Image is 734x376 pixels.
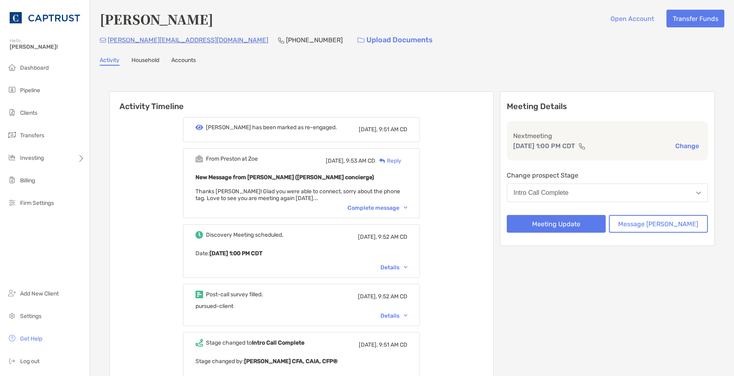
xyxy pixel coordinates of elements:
span: Investing [20,155,44,161]
a: Upload Documents [352,31,438,49]
img: Reply icon [379,158,385,163]
img: CAPTRUST Logo [10,3,80,32]
div: [PERSON_NAME] has been marked as re-engaged. [206,124,337,131]
span: Pipeline [20,87,40,94]
p: [PERSON_NAME][EMAIL_ADDRESS][DOMAIN_NAME] [108,35,268,45]
button: Message [PERSON_NAME] [609,215,708,233]
span: Get Help [20,335,42,342]
b: [PERSON_NAME] CFA, CAIA, CFP® [244,358,337,365]
div: Discovery Meeting scheduled. [206,231,284,238]
span: [DATE], [359,341,378,348]
img: Chevron icon [404,266,407,269]
button: Meeting Update [507,215,606,233]
img: pipeline icon [7,85,17,95]
div: Stage changed to [206,339,304,346]
button: Change [673,142,701,150]
img: get-help icon [7,333,17,343]
span: 9:51 AM CD [379,126,407,133]
p: Date : [195,248,407,258]
img: button icon [358,37,364,43]
p: [PHONE_NUMBER] [286,35,343,45]
button: Open Account [604,10,660,27]
p: Meeting Details [507,101,708,112]
span: Log out [20,358,39,365]
img: settings icon [7,311,17,320]
span: 9:52 AM CD [378,233,407,240]
img: logout icon [7,356,17,366]
span: Firm Settings [20,200,54,207]
img: Event icon [195,231,203,239]
span: [DATE], [358,233,377,240]
img: investing icon [7,153,17,162]
span: [DATE], [326,157,345,164]
img: transfers icon [7,130,17,140]
span: Thanks [PERSON_NAME]! Glad you were able to connect, sorry about the phone tag. Love to see you a... [195,188,400,202]
button: Intro Call Complete [507,184,708,202]
div: Complete message [347,205,407,211]
img: add_new_client icon [7,288,17,298]
span: [DATE], [358,293,377,300]
a: Accounts [171,57,196,66]
b: New Message from [PERSON_NAME] ([PERSON_NAME] concierge) [195,174,374,181]
h4: [PERSON_NAME] [100,10,213,28]
p: Stage changed by: [195,356,407,366]
img: Email Icon [100,38,106,43]
span: Add New Client [20,290,59,297]
h6: Activity Timeline [110,92,493,111]
div: From Preston at Zoe [206,155,258,162]
span: Clients [20,109,37,116]
img: Event icon [195,339,203,347]
img: clients icon [7,107,17,117]
b: Intro Call Complete [252,339,304,346]
span: [DATE], [359,126,378,133]
img: Chevron icon [404,207,407,209]
div: Reply [375,157,401,165]
span: Transfers [20,132,44,139]
p: [DATE] 1:00 PM CDT [513,141,575,151]
div: Details [380,312,407,319]
img: Phone Icon [278,37,284,43]
span: Settings [20,313,41,320]
p: Next meeting [513,131,701,141]
p: Change prospect Stage [507,170,708,180]
img: Event icon [195,155,203,163]
a: Household [132,57,159,66]
span: Billing [20,177,35,184]
img: Event icon [195,291,203,298]
span: pursued-client [195,303,233,310]
div: Intro Call Complete [514,189,569,196]
span: 9:53 AM CD [346,157,375,164]
div: Post-call survey filled. [206,291,263,298]
img: dashboard icon [7,62,17,72]
span: Dashboard [20,64,49,71]
a: Activity [100,57,119,66]
span: 9:52 AM CD [378,293,407,300]
img: Chevron icon [404,314,407,317]
img: Event icon [195,125,203,130]
img: Open dropdown arrow [696,192,701,194]
img: firm-settings icon [7,198,17,207]
span: [PERSON_NAME]! [10,43,85,50]
button: Transfer Funds [666,10,724,27]
img: communication type [578,143,586,149]
b: [DATE] 1:00 PM CDT [210,250,262,257]
span: 9:51 AM CD [379,341,407,348]
img: billing icon [7,175,17,185]
div: Details [380,264,407,271]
